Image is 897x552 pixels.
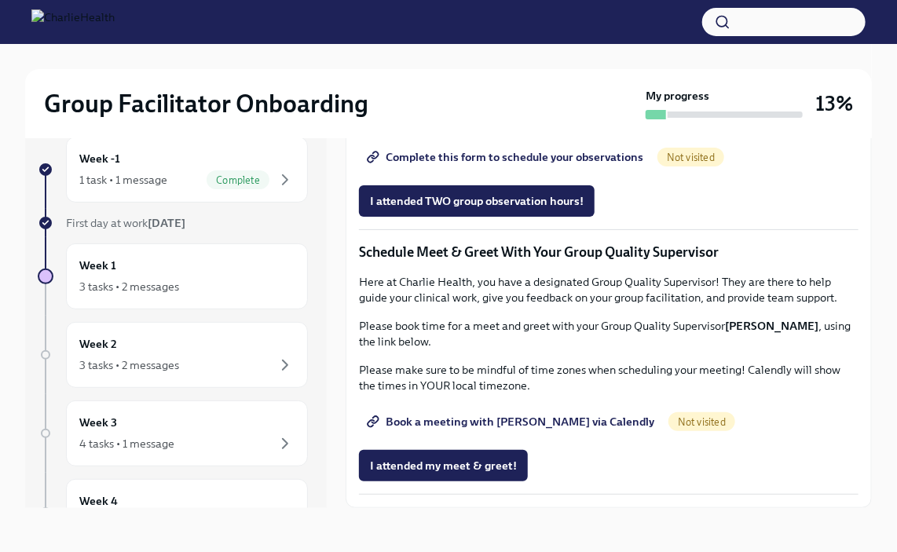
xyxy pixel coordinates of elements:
[646,88,709,104] strong: My progress
[79,279,179,294] div: 3 tasks • 2 messages
[359,450,528,481] button: I attended my meet & greet!
[79,172,167,188] div: 1 task • 1 message
[370,193,584,209] span: I attended TWO group observation hours!
[359,318,859,349] p: Please book time for a meet and greet with your Group Quality Supervisor , using the link below.
[370,149,643,165] span: Complete this form to schedule your observations
[66,216,185,230] span: First day at work
[359,185,595,217] button: I attended TWO group observation hours!
[359,141,654,173] a: Complete this form to schedule your observations
[79,257,116,274] h6: Week 1
[148,216,185,230] strong: [DATE]
[38,400,308,466] a: Week 34 tasks • 1 message
[725,319,818,333] strong: [PERSON_NAME]
[38,243,308,309] a: Week 13 tasks • 2 messages
[79,436,174,451] div: 4 tasks • 1 message
[207,174,269,186] span: Complete
[79,150,120,167] h6: Week -1
[668,416,735,428] span: Not visited
[359,406,665,437] a: Book a meeting with [PERSON_NAME] via Calendly
[38,137,308,203] a: Week -11 task • 1 messageComplete
[79,335,117,353] h6: Week 2
[31,9,115,35] img: CharlieHealth
[38,215,308,231] a: First day at work[DATE]
[359,243,859,261] p: Schedule Meet & Greet With Your Group Quality Supervisor
[815,90,853,118] h3: 13%
[370,414,654,430] span: Book a meeting with [PERSON_NAME] via Calendly
[38,322,308,388] a: Week 23 tasks • 2 messages
[79,357,179,373] div: 3 tasks • 2 messages
[370,458,517,473] span: I attended my meet & greet!
[79,414,117,431] h6: Week 3
[44,88,368,119] h2: Group Facilitator Onboarding
[79,492,118,510] h6: Week 4
[657,152,724,163] span: Not visited
[38,479,308,545] a: Week 4
[359,362,859,393] p: Please make sure to be mindful of time zones when scheduling your meeting! Calendly will show the...
[359,274,859,305] p: Here at Charlie Health, you have a designated Group Quality Supervisor! They are there to help gu...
